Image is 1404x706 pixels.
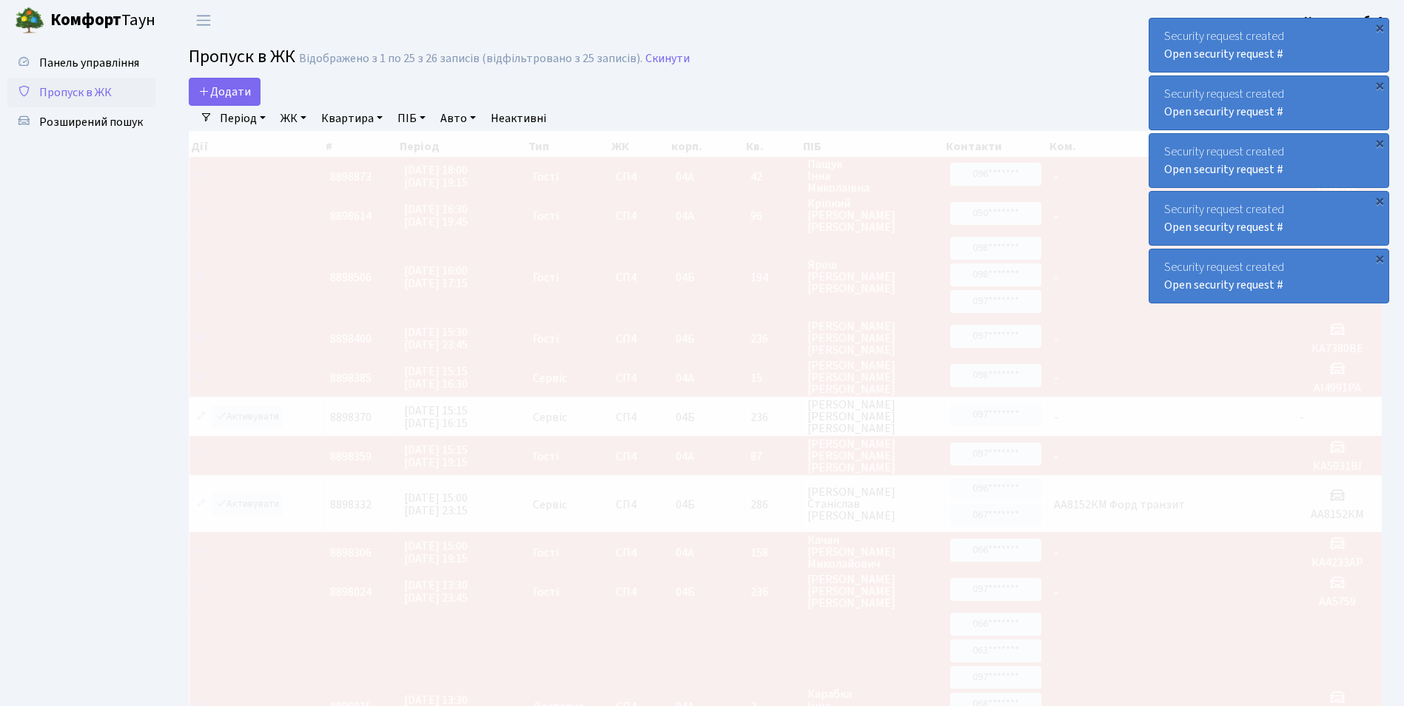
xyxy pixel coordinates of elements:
a: ПІБ [392,106,431,131]
a: Open security request # [1164,46,1283,62]
a: Квартира [315,106,389,131]
b: Консьєрж б. 4. [1304,13,1386,29]
span: Таун [50,8,155,33]
div: × [1372,193,1387,208]
a: Авто [434,106,482,131]
a: Консьєрж б. 4. [1304,12,1386,30]
a: Неактивні [485,106,552,131]
a: Додати [189,78,261,106]
img: logo.png [15,6,44,36]
div: × [1372,135,1387,150]
div: Security request created [1149,19,1388,72]
div: × [1372,78,1387,93]
b: Комфорт [50,8,121,32]
span: Пропуск в ЖК [39,84,112,101]
a: Open security request # [1164,277,1283,293]
a: Період [214,106,272,131]
div: Security request created [1149,249,1388,303]
a: Open security request # [1164,219,1283,235]
button: Переключити навігацію [185,8,222,33]
a: Панель управління [7,48,155,78]
span: Панель управління [39,55,139,71]
span: Додати [198,84,251,100]
a: Open security request # [1164,104,1283,120]
a: Розширений пошук [7,107,155,137]
div: × [1372,251,1387,266]
div: Security request created [1149,76,1388,130]
div: Security request created [1149,192,1388,245]
span: Розширений пошук [39,114,143,130]
span: Пропуск в ЖК [189,44,295,70]
div: Security request created [1149,134,1388,187]
a: Скинути [645,52,690,66]
a: Open security request # [1164,161,1283,178]
div: × [1372,20,1387,35]
div: Відображено з 1 по 25 з 26 записів (відфільтровано з 25 записів). [299,52,642,66]
a: ЖК [275,106,312,131]
a: Пропуск в ЖК [7,78,155,107]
